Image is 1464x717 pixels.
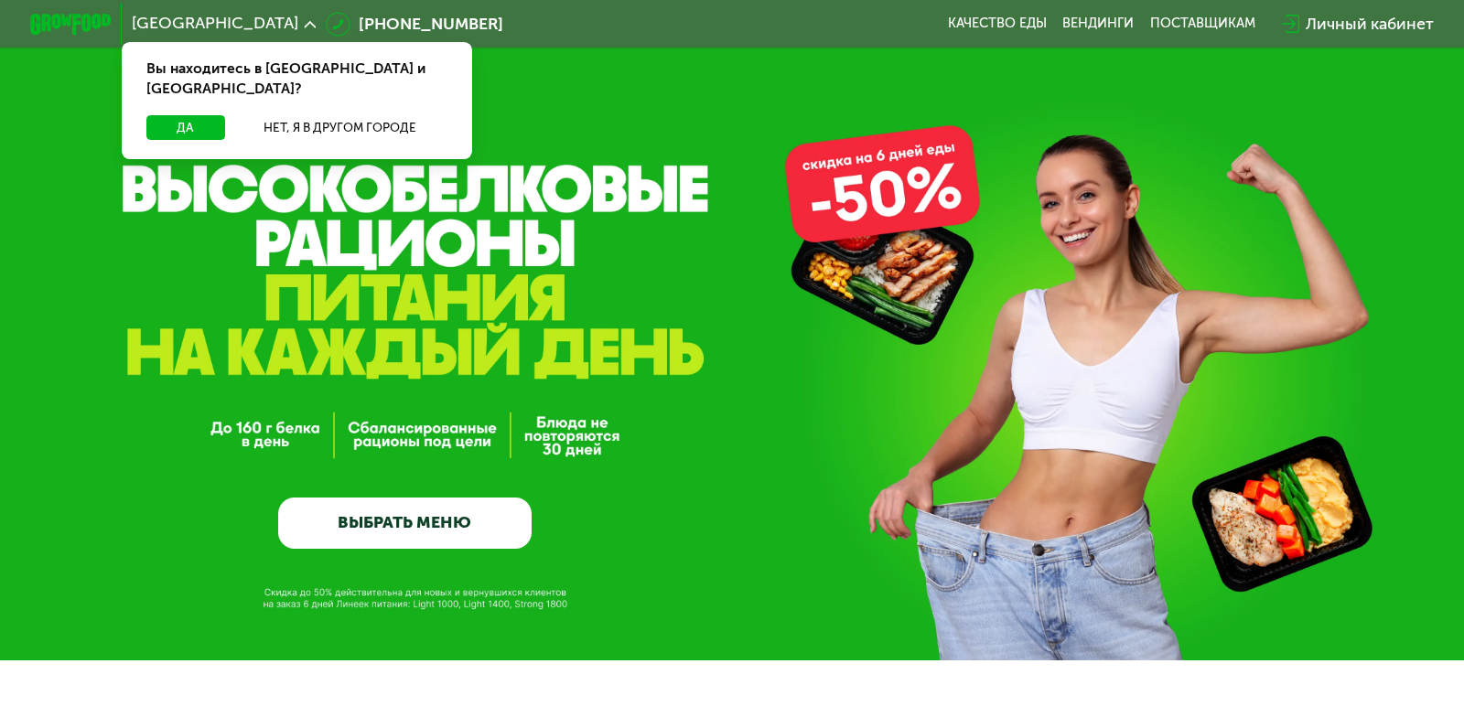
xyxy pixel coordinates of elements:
button: Да [146,115,225,140]
button: Нет, я в другом городе [233,115,447,140]
a: Вендинги [1062,16,1134,32]
span: [GEOGRAPHIC_DATA] [132,16,298,32]
div: Вы находитесь в [GEOGRAPHIC_DATA] и [GEOGRAPHIC_DATA]? [122,42,471,115]
div: поставщикам [1150,16,1255,32]
div: Личный кабинет [1306,12,1434,37]
a: Качество еды [948,16,1047,32]
a: [PHONE_NUMBER] [326,12,503,37]
a: ВЫБРАТЬ МЕНЮ [278,498,532,549]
